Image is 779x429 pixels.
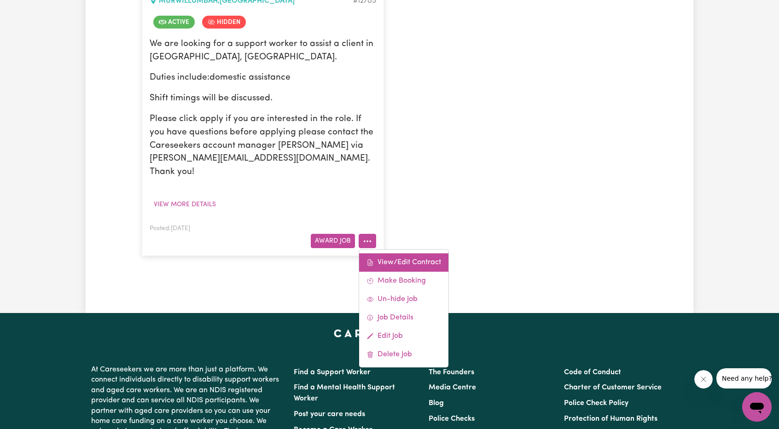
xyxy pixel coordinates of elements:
[150,197,220,212] button: View more details
[359,345,448,364] a: Delete Job
[742,392,772,422] iframe: Button to launch messaging window
[429,415,475,423] a: Police Checks
[153,16,195,29] span: Job is active
[294,369,371,376] a: Find a Support Worker
[359,327,448,345] a: Edit Job
[716,368,772,388] iframe: Message from company
[150,113,376,179] p: Please click apply if you are interested in the role. If you have questions before applying pleas...
[6,6,56,14] span: Need any help?
[564,369,621,376] a: Code of Conduct
[359,249,449,368] div: More options
[334,330,446,337] a: Careseekers home page
[150,92,376,105] p: Shift timings will be discussed.
[359,308,448,327] a: Job Details
[359,253,448,272] a: View/Edit Contract
[359,290,448,308] a: Un-hide Job
[564,415,657,423] a: Protection of Human Rights
[429,400,444,407] a: Blog
[150,226,190,232] span: Posted: [DATE]
[429,369,474,376] a: The Founders
[359,234,376,248] button: More options
[429,384,476,391] a: Media Centre
[694,370,713,388] iframe: Close message
[294,384,395,402] a: Find a Mental Health Support Worker
[564,384,662,391] a: Charter of Customer Service
[564,400,628,407] a: Police Check Policy
[202,16,246,29] span: Job is hidden
[311,234,355,248] button: Award Job
[359,272,448,290] a: Make Booking
[294,411,365,418] a: Post your care needs
[150,38,376,64] p: We are looking for a support worker to assist a client in [GEOGRAPHIC_DATA], [GEOGRAPHIC_DATA].
[150,71,376,85] p: Duties include:domestic assistance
